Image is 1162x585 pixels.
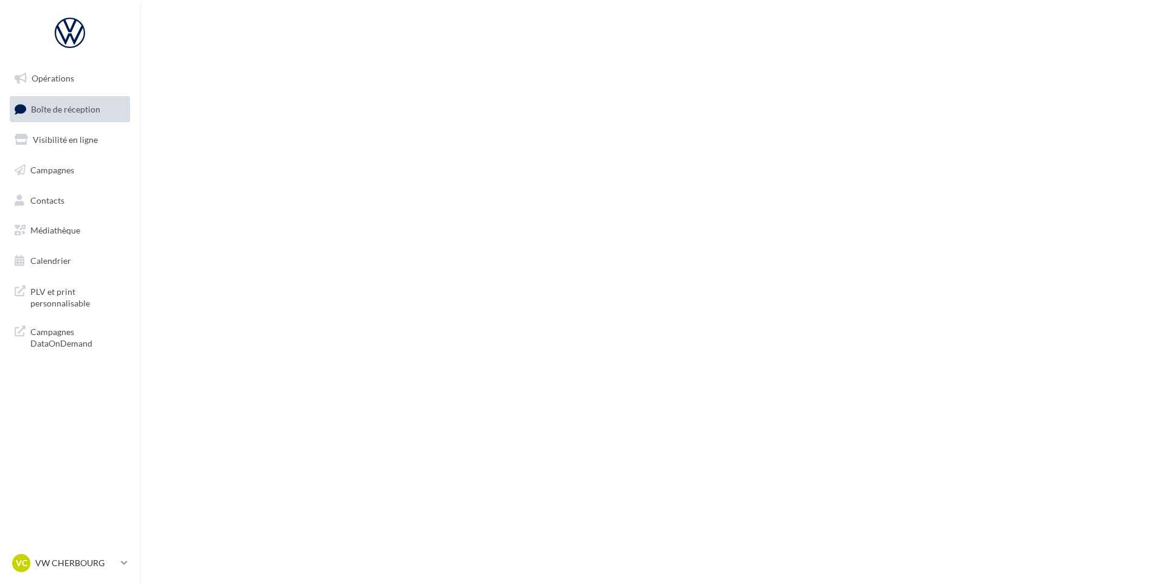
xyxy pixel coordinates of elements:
a: Campagnes DataOnDemand [7,319,132,355]
span: Campagnes [30,165,74,175]
span: Campagnes DataOnDemand [30,324,125,350]
a: Boîte de réception [7,96,132,122]
span: Opérations [32,73,74,83]
span: Boîte de réception [31,103,100,114]
span: Calendrier [30,255,71,266]
a: Campagnes [7,157,132,183]
a: PLV et print personnalisable [7,279,132,314]
span: Visibilité en ligne [33,134,98,145]
a: Médiathèque [7,218,132,243]
span: Médiathèque [30,225,80,235]
a: VC VW CHERBOURG [10,552,130,575]
a: Opérations [7,66,132,91]
p: VW CHERBOURG [35,557,116,569]
span: PLV et print personnalisable [30,283,125,310]
a: Calendrier [7,248,132,274]
a: Visibilité en ligne [7,127,132,153]
span: VC [16,557,27,569]
a: Contacts [7,188,132,213]
span: Contacts [30,195,64,205]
